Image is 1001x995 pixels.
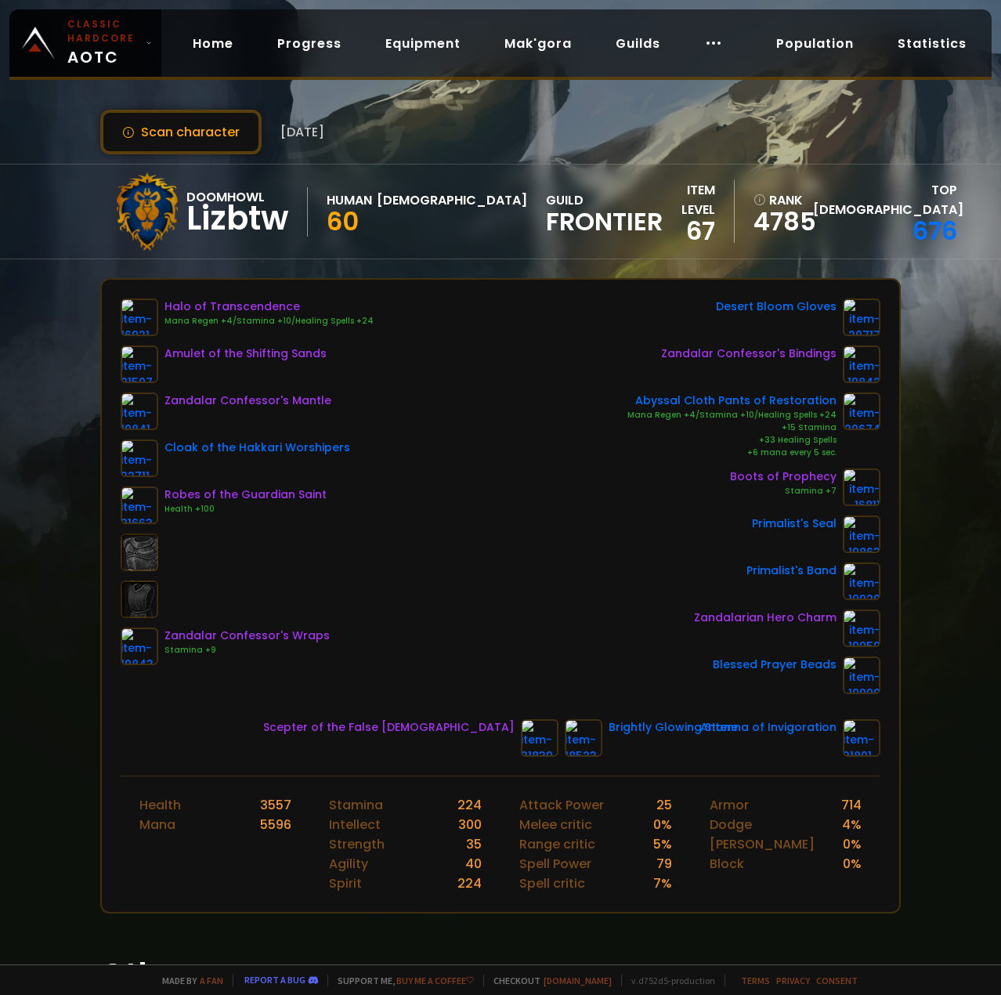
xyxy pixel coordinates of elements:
[752,516,837,532] div: Primalist's Seal
[609,719,738,736] div: Brightly Glowing Stone
[843,834,862,854] div: 0 %
[100,110,262,154] button: Scan character
[546,210,663,233] span: Frontier
[244,974,305,986] a: Report a bug
[164,440,350,456] div: Cloak of the Hakkari Worshipers
[457,874,482,893] div: 224
[813,201,963,219] span: [DEMOGRAPHIC_DATA]
[843,657,880,694] img: item-19990
[753,190,804,210] div: rank
[713,657,837,673] div: Blessed Prayer Beads
[912,213,957,248] a: 676
[519,815,592,834] div: Melee critic
[180,27,246,60] a: Home
[544,975,612,986] a: [DOMAIN_NAME]
[164,628,330,644] div: Zandalar Confessor's Wraps
[458,815,482,834] div: 300
[653,815,672,834] div: 0 %
[164,393,331,409] div: Zandalar Confessor's Mantle
[764,27,866,60] a: Population
[121,628,158,665] img: item-19843
[121,346,158,383] img: item-21507
[710,815,752,834] div: Dodge
[265,27,354,60] a: Progress
[9,9,161,77] a: Classic HardcoreAOTC
[396,975,474,986] a: Buy me a coffee
[700,719,837,736] div: Antenna of Invigoration
[843,563,880,600] img: item-19920
[373,27,473,60] a: Equipment
[627,447,837,459] div: +6 mana every 5 sec.
[843,719,880,757] img: item-21801
[327,975,474,986] span: Support me,
[661,346,837,362] div: Zandalar Confessor's Bindings
[186,207,288,230] div: Lizbtw
[327,204,359,239] span: 60
[843,469,880,506] img: item-16811
[565,719,602,757] img: item-18523
[329,815,381,834] div: Intellect
[457,795,482,815] div: 224
[741,975,770,986] a: Terms
[627,422,837,434] div: +15 Stamina
[121,298,158,336] img: item-16921
[67,17,139,69] span: AOTC
[753,210,804,233] a: 4785
[546,190,663,233] div: guild
[465,854,482,874] div: 40
[730,485,837,498] div: Stamina +7
[200,975,223,986] a: a fan
[843,298,880,336] img: item-20717
[663,219,715,243] div: 67
[656,854,672,874] div: 79
[164,503,327,516] div: Health +100
[885,27,979,60] a: Statistics
[521,719,558,757] img: item-21839
[260,815,291,834] div: 5596
[139,815,175,834] div: Mana
[603,27,673,60] a: Guilds
[164,315,374,327] div: Mana Regen +4/Stamina +10/Healing Spells +24
[746,563,837,579] div: Primalist's Band
[716,298,837,315] div: Desert Bloom Gloves
[260,795,291,815] div: 3557
[694,610,837,626] div: Zandalarian Hero Charm
[842,815,862,834] div: 4 %
[843,516,880,553] img: item-19863
[164,487,327,503] div: Robes of the Guardian Saint
[121,487,158,524] img: item-21663
[519,874,585,893] div: Spell critic
[329,854,368,874] div: Agility
[627,434,837,447] div: +33 Healing Spells
[139,795,181,815] div: Health
[280,122,324,142] span: [DATE]
[813,180,957,219] div: Top
[776,975,810,986] a: Privacy
[653,834,672,854] div: 5 %
[627,393,837,409] div: Abyssal Cloth Pants of Restoration
[164,644,330,657] div: Stamina +9
[519,795,604,815] div: Attack Power
[121,440,158,477] img: item-22711
[153,975,223,986] span: Made by
[621,975,715,986] span: v. d752d5 - production
[263,719,515,736] div: Scepter of the False [DEMOGRAPHIC_DATA]
[327,190,372,210] div: Human
[121,393,158,430] img: item-19841
[377,190,527,210] div: [DEMOGRAPHIC_DATA]
[843,393,880,430] img: item-20674
[492,27,584,60] a: Mak'gora
[329,834,385,854] div: Strength
[816,975,858,986] a: Consent
[841,795,862,815] div: 714
[627,409,837,422] div: Mana Regen +4/Stamina +10/Healing Spells +24
[653,874,672,893] div: 7 %
[656,795,672,815] div: 25
[730,469,837,485] div: Boots of Prophecy
[843,610,880,647] img: item-19950
[164,298,374,315] div: Halo of Transcendence
[519,854,591,874] div: Spell Power
[843,854,862,874] div: 0 %
[710,854,744,874] div: Block
[164,346,327,362] div: Amulet of the Shifting Sands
